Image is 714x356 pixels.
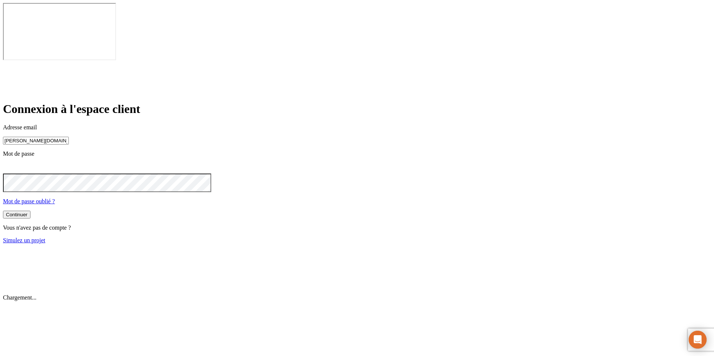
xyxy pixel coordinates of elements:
p: Mot de passe [3,151,711,157]
button: Continuer [3,211,30,219]
div: Continuer [6,212,28,217]
p: Vous n'avez pas de compte ? [3,224,711,231]
a: Mot de passe oublié ? [3,198,55,204]
h1: Connexion à l'espace client [3,102,711,116]
div: Ouvrir le Messenger Intercom [689,331,707,349]
p: Chargement... [3,294,711,301]
p: Adresse email [3,124,711,131]
a: Simulez un projet [3,237,45,243]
